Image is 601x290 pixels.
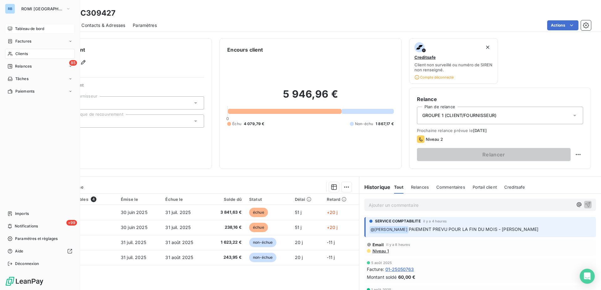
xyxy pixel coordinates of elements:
span: 31 juil. 2025 [121,240,146,245]
span: 5 août 2025 [371,261,392,265]
span: Creditsafe [504,185,525,190]
span: Compte déconnecté [414,75,454,80]
h6: Historique [359,183,391,191]
span: il y a 4 heures [423,219,447,223]
span: Facture : [367,266,384,272]
span: Paramètres [133,22,157,28]
span: Imports [15,211,29,216]
a: Factures [5,36,75,46]
a: Tâches [5,74,75,84]
span: Déconnexion [15,261,39,267]
span: @ [PERSON_NAME] [370,226,408,233]
span: SERVICE COMPTABILITE [375,218,421,224]
button: CreditsafeClient non surveillé ou numéro de SIREN non renseigné.Compte déconnecté [409,38,498,84]
span: 30 juin 2025 [121,225,147,230]
span: il y a 8 heures [386,243,410,247]
span: Factures [15,38,31,44]
img: Logo LeanPay [5,276,44,286]
button: Relancer [417,148,571,161]
span: Non-échu [355,121,373,127]
span: -11 j [327,240,335,245]
h6: Informations client [38,46,204,53]
span: 60,00 € [398,274,415,280]
span: 85 [69,60,77,66]
h3: IDEC - C309427 [55,8,116,19]
span: Client non surveillé ou numéro de SIREN non renseigné. [414,62,493,72]
span: Clients [15,51,28,57]
div: Émise le [121,197,158,202]
div: Pièces comptables [49,196,113,202]
div: Statut [249,197,287,202]
span: 31 août 2025 [165,255,193,260]
span: PAIEMENT PREVU POUR LA FIN DU MOIS - [PERSON_NAME] [409,226,539,232]
span: 31 juil. 2025 [165,225,191,230]
span: Niveau 2 [426,137,443,142]
span: Montant soldé [367,274,397,280]
span: 31 juil. 2025 [121,255,146,260]
div: Échue le [165,197,204,202]
h2: 5 946,96 € [227,88,393,107]
span: Commentaires [436,185,465,190]
span: 30 juin 2025 [121,210,147,215]
span: non-échue [249,253,276,262]
div: RB [5,4,15,14]
a: Aide [5,246,75,256]
span: ROMI [GEOGRAPHIC_DATA] [21,6,63,11]
div: Délai [295,197,319,202]
span: échue [249,223,268,232]
span: 4 [91,196,96,202]
span: 01-25050763 [385,266,414,272]
span: -11 j [327,255,335,260]
a: Imports [5,209,75,219]
div: Retard [327,197,355,202]
div: Solde dû [212,197,242,202]
span: Relances [411,185,429,190]
h6: Relance [417,95,583,103]
span: 243,95 € [212,254,242,261]
span: Contacts & Adresses [81,22,125,28]
a: Tableau de bord [5,24,75,34]
a: Paramètres et réglages [5,234,75,244]
span: Notifications [15,223,38,229]
span: Tableau de bord [15,26,44,32]
span: Niveau 1 [372,248,389,253]
span: non-échue [249,238,276,247]
button: Actions [547,20,578,30]
span: Portail client [473,185,497,190]
span: [DATE] [473,128,487,133]
span: 0 [226,116,229,121]
div: Open Intercom Messenger [580,269,595,284]
span: 1 623,22 € [212,239,242,246]
span: +20 j [327,210,338,215]
span: GROUPE 1 (CLIENT/FOURNISSEUR) [422,112,496,119]
span: 4 079,79 € [244,121,265,127]
span: 31 juil. 2025 [165,210,191,215]
span: Tâches [15,76,28,82]
a: 85Relances [5,61,75,71]
span: Aide [15,248,23,254]
span: Paiements [15,89,34,94]
span: 1 867,17 € [376,121,394,127]
span: +99 [66,220,77,226]
span: 3 841,63 € [212,209,242,216]
span: 238,16 € [212,224,242,231]
span: 20 j [295,255,303,260]
span: Creditsafe [414,55,436,60]
h6: Encours client [227,46,263,53]
span: 51 j [295,210,302,215]
span: Email [372,242,384,247]
span: Tout [394,185,403,190]
a: Paiements [5,86,75,96]
span: 51 j [295,225,302,230]
span: 31 août 2025 [165,240,193,245]
span: +20 j [327,225,338,230]
span: Paramètres et réglages [15,236,58,242]
span: échue [249,208,268,217]
span: Propriétés Client [50,83,204,91]
span: Échu [232,121,241,127]
span: Prochaine relance prévue le [417,128,583,133]
span: Relances [15,64,32,69]
span: 20 j [295,240,303,245]
a: Clients [5,49,75,59]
